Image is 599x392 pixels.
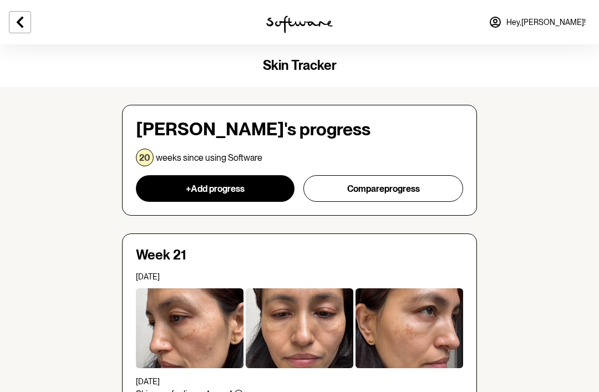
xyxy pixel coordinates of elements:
[266,16,333,33] img: software logo
[136,175,295,202] button: +Add progress
[136,377,160,386] span: [DATE]
[303,175,463,202] button: Compareprogress
[136,247,463,263] h4: Week 21
[136,119,463,140] h3: [PERSON_NAME] 's progress
[156,152,262,163] p: weeks since using Software
[136,272,160,281] span: [DATE]
[139,152,150,163] p: 20
[482,9,592,35] a: Hey,[PERSON_NAME]!
[384,184,420,194] span: progress
[506,18,586,27] span: Hey, [PERSON_NAME] !
[186,184,191,194] span: +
